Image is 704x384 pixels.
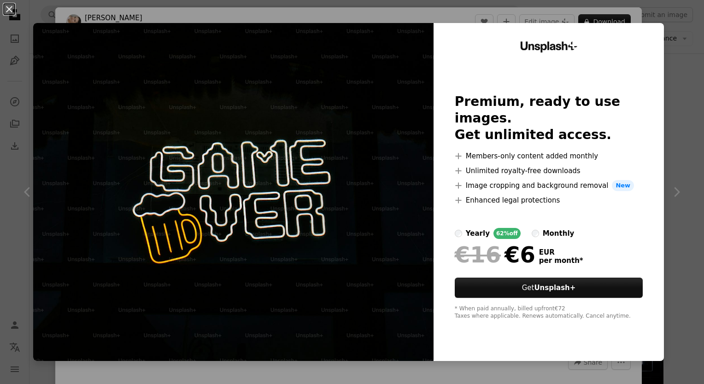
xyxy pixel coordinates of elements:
span: New [612,180,634,191]
li: Enhanced legal protections [455,195,643,206]
button: GetUnsplash+ [455,278,643,298]
span: per month * [539,256,583,265]
div: monthly [543,228,575,239]
span: EUR [539,248,583,256]
div: yearly [466,228,490,239]
span: €16 [455,243,501,267]
div: €6 [455,243,535,267]
li: Unlimited royalty-free downloads [455,165,643,176]
strong: Unsplash+ [534,284,575,292]
div: 62% off [493,228,521,239]
h2: Premium, ready to use images. Get unlimited access. [455,93,643,143]
li: Image cropping and background removal [455,180,643,191]
input: monthly [532,230,539,237]
li: Members-only content added monthly [455,151,643,162]
div: * When paid annually, billed upfront €72 Taxes where applicable. Renews automatically. Cancel any... [455,305,643,320]
input: yearly62%off [455,230,462,237]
